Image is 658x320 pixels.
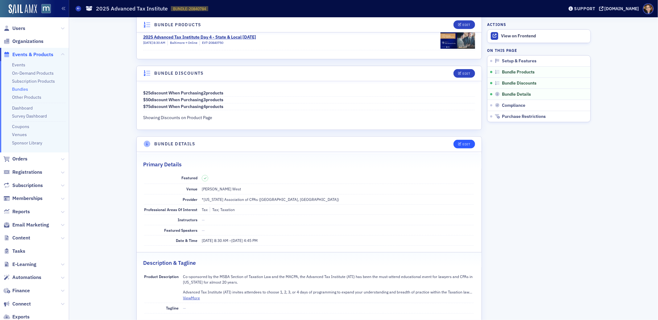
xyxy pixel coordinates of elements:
span: — [183,305,186,310]
h4: Actions [487,22,506,27]
span: BUNDLE-20840784 [173,6,206,11]
span: Reports [12,208,30,215]
span: Content [12,235,30,241]
span: [DATE] [231,238,243,243]
span: Compliance [502,103,526,108]
a: Tasks [3,248,25,255]
img: SailAMX [9,4,37,14]
span: Bundle Products [502,69,535,75]
span: Automations [12,274,41,281]
button: Edit [453,20,475,29]
span: — [202,228,205,233]
span: Tasks [12,248,25,255]
a: Subscriptions [3,182,43,189]
a: View on Frontend [487,30,590,43]
div: [DOMAIN_NAME] [605,6,639,11]
div: Edit [463,23,470,27]
span: Venue [186,186,197,191]
div: Tax; Taxation [210,207,235,212]
a: Other Products [12,94,41,100]
span: Purchase Restrictions [502,114,546,119]
span: Professional Areas Of Interest [144,207,197,212]
span: Orders [12,156,27,162]
span: Bundle Details [502,92,531,97]
dd: – [202,235,474,245]
span: Subscriptions [12,182,43,189]
a: Coupons [12,124,29,129]
a: View Homepage [37,4,51,15]
div: Baltimore + Online [168,40,197,45]
span: Organizations [12,38,43,45]
span: Product Description [144,274,179,279]
span: [DATE] [202,238,213,243]
h4: Bundle Products [155,22,201,28]
p: $ 50 discount when purchasing 3 products [143,97,475,103]
a: Subscription Products [12,78,55,84]
span: [PERSON_NAME] West [202,186,241,191]
p: Advanced Tax Institute (ATI) invites attendees to choose 1, 2, 3, or 4 days of programming to exp... [183,289,474,295]
p: $ 75 discount when purchasing 4 products [143,103,475,110]
h1: 2025 Advanced Tax Institute [96,5,168,12]
span: Provider [183,197,197,202]
a: Events & Products [3,51,53,58]
span: Featured Speakers [164,228,197,233]
a: Orders [3,156,27,162]
a: On-Demand Products [12,70,54,76]
p: $ 25 discount when purchasing 2 products [143,90,475,96]
span: — [202,217,205,222]
div: Support [574,6,595,11]
div: 2025 Advanced Tax Institute Day 4 - State & Local [DATE] [143,34,256,40]
a: Events [12,62,25,68]
div: View on Frontend [501,33,587,39]
span: Featured [181,175,197,180]
h4: On this page [487,48,591,53]
time: 8:30 AM [214,238,228,243]
a: Dashboard [12,105,33,111]
time: 4:45 PM [244,238,258,243]
div: Showing Discounts on Product Page [143,114,475,121]
div: Edit [463,72,470,75]
div: Edit [463,143,470,146]
span: Instructors [178,217,197,222]
a: Users [3,25,25,32]
a: E-Learning [3,261,36,268]
a: Automations [3,274,41,281]
h4: Bundle Discounts [155,70,204,77]
a: Memberships [3,195,43,202]
img: SailAMX [41,4,51,14]
div: EVT-20840750 [200,40,223,45]
a: Connect [3,301,31,307]
a: Finance [3,287,30,294]
a: Sponsor Library [12,140,42,146]
span: Email Marketing [12,222,49,228]
span: Connect [12,301,31,307]
a: Reports [3,208,30,215]
div: Tax [202,207,208,212]
span: 8:30 AM [153,40,165,45]
span: Registrations [12,169,42,176]
span: E-Learning [12,261,36,268]
button: ViewMore [183,295,200,301]
span: Setup & Features [502,58,537,64]
span: Events & Products [12,51,53,58]
a: Survey Dashboard [12,113,47,119]
h2: Primary Details [143,160,182,168]
button: [DOMAIN_NAME] [599,6,641,11]
a: Email Marketing [3,222,49,228]
span: Users [12,25,25,32]
a: Venues [12,132,27,137]
span: Finance [12,287,30,294]
span: Date & Time [176,238,197,243]
span: Profile [643,3,654,14]
span: Bundle Discounts [502,81,537,86]
a: 2025 Advanced Tax Institute Day 4 - State & Local [DATE][DATE] 8:30 AMBaltimore + OnlineEVT-20840750 [143,30,475,50]
p: Co-sponsored by the MSBA Section of Taxation Law and the MACPA, the Advanced Tax Institute (ATI) ... [183,274,474,285]
span: [DATE] [143,40,153,45]
span: Tagline [166,305,179,310]
h2: Description & Tagline [143,259,196,267]
a: Registrations [3,169,42,176]
a: Content [3,235,30,241]
a: Organizations [3,38,43,45]
button: Edit [453,69,475,78]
